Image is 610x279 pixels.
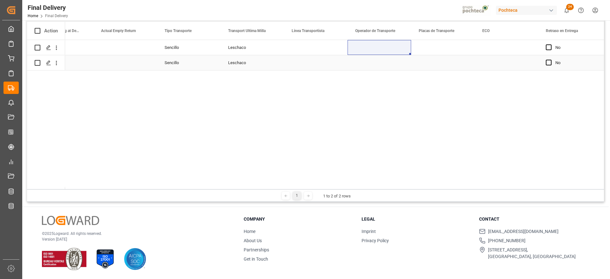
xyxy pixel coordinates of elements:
button: Pochteca [496,4,559,16]
a: Privacy Policy [362,238,389,243]
span: Retraso en Entrega [546,29,578,33]
img: pochtecaImg.jpg_1689854062.jpg [460,5,492,16]
p: © 2025 Logward. All rights reserved. [42,231,228,236]
div: 1 [293,192,301,200]
h3: Company [244,216,354,223]
div: No [555,56,594,70]
span: Operador de Transporte [355,29,395,33]
span: Linea Transportista [292,29,324,33]
img: ISO 27001 Certification [94,248,116,270]
span: ECO [482,29,490,33]
span: 24 [566,4,574,10]
div: Sencillo [157,40,220,55]
a: Home [244,229,255,234]
a: Imprint [362,229,376,234]
span: Transport Ultima Milla [228,29,266,33]
a: Get in Touch [244,256,268,262]
div: 1 to 2 of 2 rows [323,193,351,199]
button: show 24 new notifications [559,3,574,17]
div: Press SPACE to select this row. [27,55,65,70]
img: AICPA SOC [124,248,146,270]
a: About Us [244,238,262,243]
span: Tipo Transporte [165,29,192,33]
img: Logward Logo [42,216,99,225]
div: Leschaco [220,40,284,55]
img: ISO 9001 & ISO 14001 Certification [42,248,86,270]
div: Press SPACE to select this row. [27,40,65,55]
div: Sencillo [157,55,220,70]
span: [EMAIL_ADDRESS][DOMAIN_NAME] [488,228,559,235]
h3: Contact [479,216,589,223]
div: No [555,40,594,55]
a: Partnerships [244,247,269,252]
span: [PHONE_NUMBER] [488,237,525,244]
div: Leschaco [220,55,284,70]
button: Help Center [574,3,588,17]
h3: Legal [362,216,471,223]
span: Actual Empty Return [101,29,136,33]
div: Action [44,28,58,34]
a: Home [28,14,38,18]
p: Version [DATE] [42,236,228,242]
span: Placas de Transporte [419,29,454,33]
span: [STREET_ADDRESS], [GEOGRAPHIC_DATA], [GEOGRAPHIC_DATA] [488,247,576,260]
div: Final Delivery [28,3,68,12]
div: Pochteca [496,6,557,15]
